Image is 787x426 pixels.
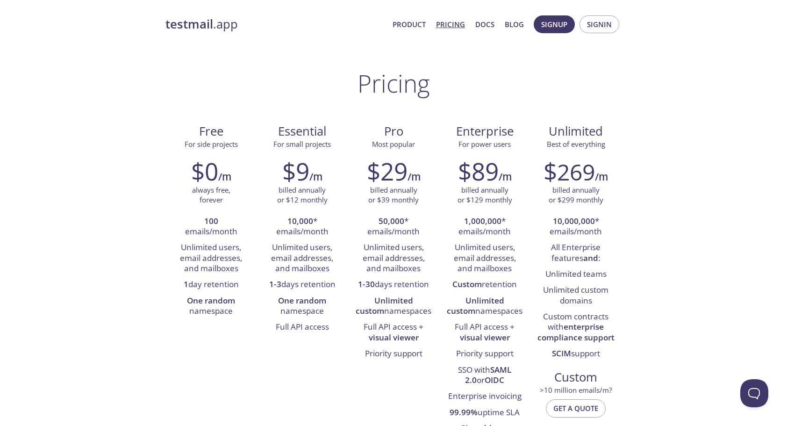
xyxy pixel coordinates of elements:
[446,214,523,240] li: * emails/month
[549,185,603,205] p: billed annually or $299 monthly
[583,253,598,263] strong: and
[269,279,281,289] strong: 1-3
[184,279,188,289] strong: 1
[458,157,499,185] h2: $89
[587,18,612,30] span: Signin
[355,293,432,320] li: namespaces
[309,169,322,185] h6: /m
[355,277,432,293] li: days retention
[264,123,340,139] span: Essential
[537,309,615,346] li: Custom contracts with
[368,185,419,205] p: billed annually or $39 monthly
[465,364,511,385] strong: SAML 2.0
[393,18,426,30] a: Product
[355,240,432,277] li: Unlimited users, email addresses, and mailboxes
[537,282,615,309] li: Unlimited custom domains
[552,348,571,359] strong: SCIM
[557,157,595,187] span: 269
[540,385,612,395] span: > 10 million emails/m?
[458,139,511,149] span: For power users
[173,123,249,139] span: Free
[165,16,385,32] a: testmail.app
[450,407,478,418] strong: 99.99%
[358,279,375,289] strong: 1-30
[379,216,404,226] strong: 50,000
[264,214,341,240] li: * emails/month
[553,402,598,414] span: Get a quote
[446,405,523,421] li: uptime SLA
[537,267,615,282] li: Unlimited teams
[185,139,238,149] span: For side projects
[458,185,512,205] p: billed annually or $129 monthly
[187,295,235,306] strong: One random
[541,18,567,30] span: Signup
[273,139,331,149] span: For small projects
[165,16,213,32] strong: testmail
[355,319,432,346] li: Full API access +
[544,157,595,185] h2: $
[460,332,510,343] strong: visual viewer
[204,216,218,226] strong: 100
[464,216,501,226] strong: 1,000,000
[537,346,615,362] li: support
[264,240,341,277] li: Unlimited users, email addresses, and mailboxes
[447,295,504,316] strong: Unlimited custom
[446,346,523,362] li: Priority support
[580,15,619,33] button: Signin
[595,169,608,185] h6: /m
[264,293,341,320] li: namespace
[485,375,504,385] strong: OIDC
[172,277,250,293] li: day retention
[446,319,523,346] li: Full API access +
[436,18,465,30] a: Pricing
[534,15,575,33] button: Signup
[355,123,431,139] span: Pro
[282,157,309,185] h2: $9
[408,169,421,185] h6: /m
[367,157,408,185] h2: $29
[287,216,313,226] strong: 10,000
[358,69,430,97] h1: Pricing
[191,157,218,185] h2: $0
[546,399,606,417] button: Get a quote
[537,214,615,240] li: * emails/month
[277,185,328,205] p: billed annually or $12 monthly
[172,240,250,277] li: Unlimited users, email addresses, and mailboxes
[172,214,250,240] li: emails/month
[475,18,494,30] a: Docs
[549,123,603,139] span: Unlimited
[499,169,512,185] h6: /m
[446,240,523,277] li: Unlimited users, email addresses, and mailboxes
[172,293,250,320] li: namespace
[372,139,415,149] span: Most popular
[446,277,523,293] li: retention
[537,240,615,267] li: All Enterprise features :
[740,379,768,407] iframe: Help Scout Beacon - Open
[369,332,419,343] strong: visual viewer
[452,279,482,289] strong: Custom
[355,346,432,362] li: Priority support
[264,277,341,293] li: days retention
[356,295,413,316] strong: Unlimited custom
[537,321,615,342] strong: enterprise compliance support
[192,185,230,205] p: always free, forever
[447,123,523,139] span: Enterprise
[446,293,523,320] li: namespaces
[278,295,326,306] strong: One random
[538,369,614,385] span: Custom
[264,319,341,335] li: Full API access
[553,216,595,226] strong: 10,000,000
[218,169,231,185] h6: /m
[505,18,524,30] a: Blog
[355,214,432,240] li: * emails/month
[446,389,523,404] li: Enterprise invoicing
[446,362,523,389] li: SSO with or
[547,139,605,149] span: Best of everything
